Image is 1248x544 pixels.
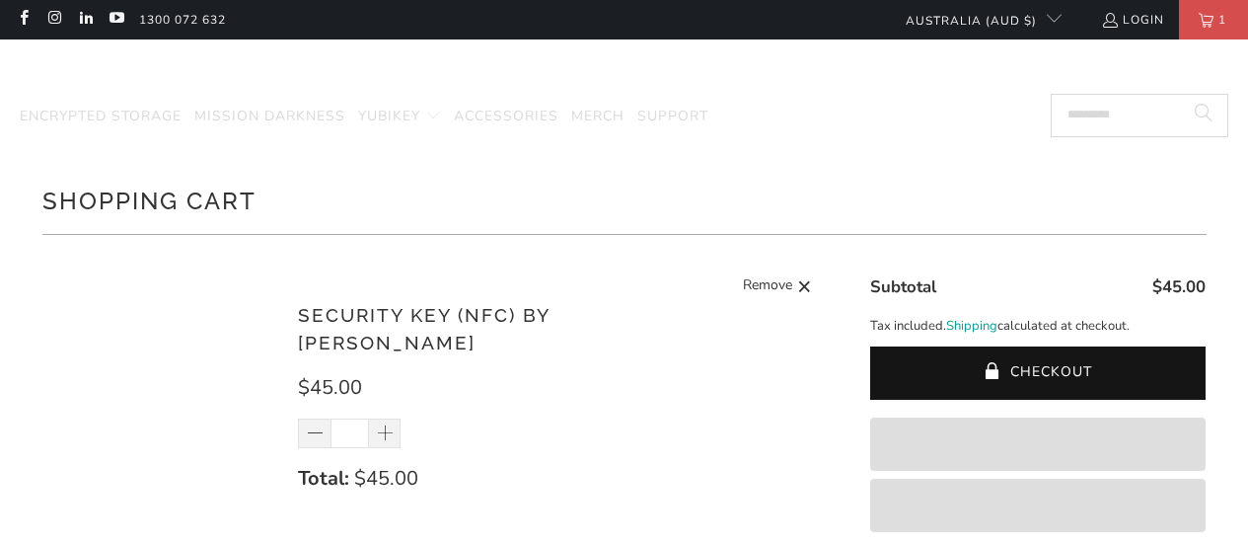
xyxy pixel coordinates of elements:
a: Mission Darkness [194,94,345,140]
a: 1300 072 632 [139,9,226,31]
span: Support [637,107,708,125]
input: Search... [1051,94,1228,137]
a: Encrypted Storage [20,94,182,140]
a: Trust Panda Australia on Instagram [45,12,62,28]
nav: Translation missing: en.navigation.header.main_nav [20,94,708,140]
p: Tax included. calculated at checkout. [870,316,1206,337]
h1: Shopping Cart [42,180,1207,219]
img: Trust Panda Australia [523,49,725,90]
a: Support [637,94,708,140]
span: $45.00 [354,465,418,492]
span: Remove [743,274,792,299]
span: Mission Darkness [194,107,345,125]
button: Search [1179,94,1228,137]
a: Trust Panda Australia on YouTube [108,12,124,28]
a: Merch [571,94,624,140]
a: Shipping [946,316,997,337]
img: Security Key (NFC) by Yubico [42,284,279,521]
a: Remove [743,274,812,299]
span: $45.00 [298,374,362,401]
span: $45.00 [1152,275,1206,298]
span: Encrypted Storage [20,107,182,125]
span: Merch [571,107,624,125]
a: Login [1101,9,1164,31]
a: Trust Panda Australia on Facebook [15,12,32,28]
button: Checkout [870,347,1206,400]
strong: Total: [298,465,349,492]
a: Trust Panda Australia on LinkedIn [77,12,94,28]
summary: YubiKey [358,94,441,140]
a: Accessories [454,94,558,140]
a: Security Key (NFC) by [PERSON_NAME] [298,304,550,354]
span: Accessories [454,107,558,125]
span: YubiKey [358,107,420,125]
span: Subtotal [870,275,936,298]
